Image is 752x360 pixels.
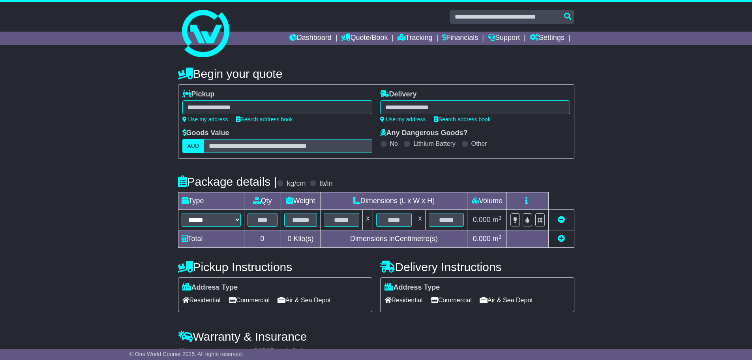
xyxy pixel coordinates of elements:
td: Kilo(s) [281,230,321,248]
td: Qty [244,192,281,210]
h4: Delivery Instructions [380,260,574,273]
sup: 3 [499,215,502,221]
a: Search address book [434,116,491,123]
h4: Package details | [178,175,277,188]
span: 250 [258,347,270,355]
td: Dimensions (L x W x H) [321,192,467,210]
span: 0 [287,235,291,243]
a: Dashboard [289,32,332,45]
label: AUD [182,139,204,153]
a: Settings [530,32,564,45]
a: Search address book [236,116,293,123]
span: Residential [182,294,221,306]
a: Quote/Book [341,32,388,45]
td: Dimensions in Centimetre(s) [321,230,467,248]
a: Tracking [398,32,432,45]
label: No [390,140,398,147]
label: Address Type [384,283,440,292]
h4: Warranty & Insurance [178,330,574,343]
td: Volume [467,192,507,210]
label: kg/cm [287,179,306,188]
td: x [363,210,373,230]
td: x [415,210,425,230]
label: Lithium Battery [413,140,456,147]
span: Air & Sea Depot [480,294,533,306]
span: m [493,216,502,224]
td: 0 [244,230,281,248]
div: All our quotes include a $ FreightSafe warranty. [178,347,574,356]
label: Address Type [182,283,238,292]
span: Air & Sea Depot [278,294,331,306]
td: Type [178,192,244,210]
label: Other [471,140,487,147]
a: Remove this item [558,216,565,224]
a: Support [488,32,520,45]
span: m [493,235,502,243]
h4: Pickup Instructions [178,260,372,273]
label: Any Dangerous Goods? [380,129,468,138]
h4: Begin your quote [178,67,574,80]
td: Weight [281,192,321,210]
td: Total [178,230,244,248]
span: © One World Courier 2025. All rights reserved. [129,351,244,357]
span: Commercial [431,294,472,306]
span: Commercial [229,294,270,306]
span: 0.000 [473,216,491,224]
label: Goods Value [182,129,229,138]
label: lb/in [319,179,332,188]
a: Add new item [558,235,565,243]
a: Financials [442,32,478,45]
span: 0.000 [473,235,491,243]
label: Delivery [380,90,417,99]
a: Use my address [380,116,426,123]
a: Use my address [182,116,228,123]
sup: 3 [499,234,502,240]
label: Pickup [182,90,215,99]
span: Residential [384,294,423,306]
